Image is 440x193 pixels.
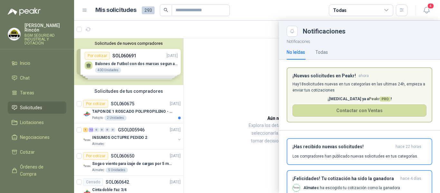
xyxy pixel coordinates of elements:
a: Solicitudes [8,101,66,114]
button: Close [287,26,298,37]
p: Hay 18 solicitudes nuevas en tus categorías en las ultimas 24h, empieza a enviar tus cotizaciones [292,81,426,93]
span: 293 [142,6,155,14]
h3: ¡Has recibido nuevas solicitudes! [292,144,393,150]
p: [PERSON_NAME] Rincón [24,23,66,32]
span: 4 [427,3,434,9]
span: Tareas [20,89,34,96]
p: ha escogido tu cotización como la ganadora [303,185,400,191]
span: hace 4 días [400,176,421,181]
button: Contactar con Ventas [292,104,426,117]
span: ahora [359,73,369,79]
div: No leídas [287,49,305,56]
a: Chat [8,72,66,84]
img: Logo peakr [8,8,41,15]
span: Chat [20,74,30,82]
button: ¡Has recibido nuevas solicitudes!hace 22 horas Los compradores han publicado nuevas solicitudes e... [287,138,432,165]
img: Company Logo [293,184,300,191]
span: PRO [380,97,391,101]
div: Todas [333,7,347,14]
a: Licitaciones [8,116,66,129]
div: Notificaciones [303,28,432,34]
span: hace 22 horas [396,144,421,150]
a: Tareas [8,87,66,99]
a: Inicio [8,57,66,69]
h1: Mis solicitudes [95,5,137,15]
button: 4 [421,5,432,16]
p: Notificaciones [279,37,440,45]
h3: ¡Nuevas solicitudes en Peakr! [292,73,356,79]
span: Órdenes de Compra [20,163,60,178]
h3: ¡Felicidades! Tu cotización ha sido la ganadora [292,176,398,181]
span: search [164,8,168,12]
b: Almatec [303,186,319,190]
a: Cotizar [8,146,66,158]
p: ¡[MEDICAL_DATA] ya a ! [292,96,426,102]
p: Los compradores han publicado nuevas solicitudes en tus categorías. [292,153,418,159]
span: Inicio [20,60,30,67]
span: Solicitudes [20,104,42,111]
p: BGM SEGURIDAD INDUSTRIAL Y DOTACIÓN [24,34,66,45]
span: Cotizar [20,149,35,156]
span: Peakr [369,97,391,101]
a: Negociaciones [8,131,66,143]
img: Company Logo [8,28,20,40]
a: Órdenes de Compra [8,161,66,180]
div: Todas [315,49,328,56]
span: Licitaciones [20,119,44,126]
span: Negociaciones [20,134,50,141]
